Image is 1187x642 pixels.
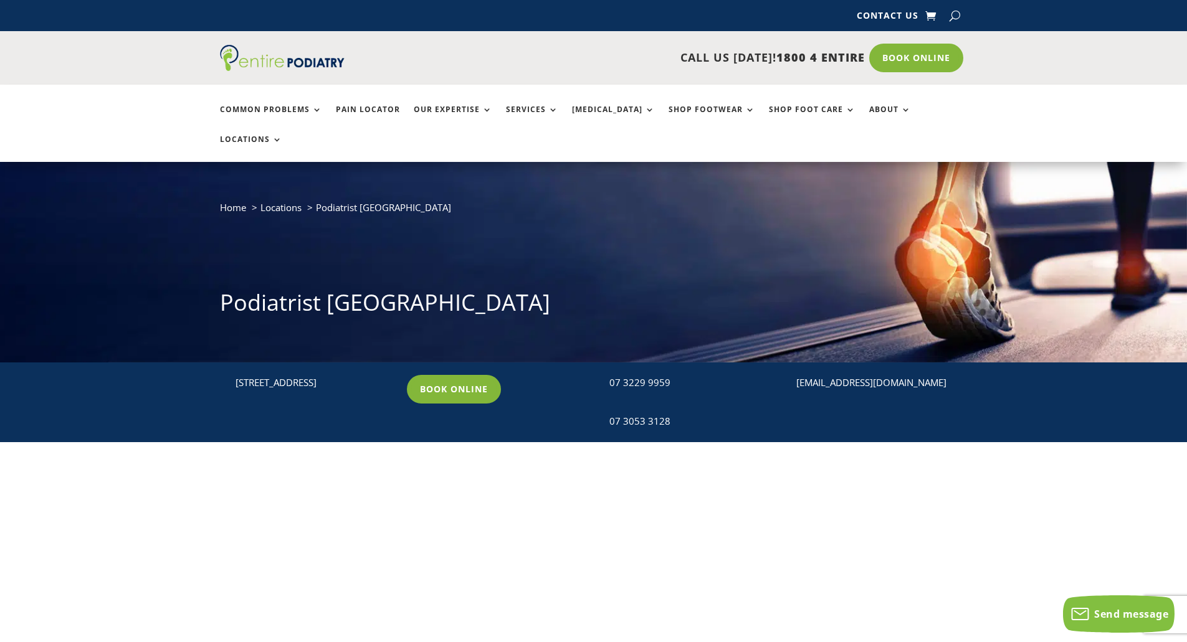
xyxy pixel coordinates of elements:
div: 07 3053 3128 [609,413,770,430]
a: Locations [220,135,282,162]
p: [STREET_ADDRESS] [236,375,396,391]
a: Shop Footwear [669,105,755,132]
p: CALL US [DATE]! [393,50,865,66]
a: Common Problems [220,105,322,132]
a: Our Expertise [414,105,492,132]
a: About [869,105,911,132]
a: Shop Foot Care [769,105,856,132]
button: Send message [1063,595,1175,633]
a: Locations [260,201,302,214]
a: [EMAIL_ADDRESS][DOMAIN_NAME] [796,376,946,389]
span: Send message [1094,607,1168,621]
span: Podiatrist [GEOGRAPHIC_DATA] [316,201,451,214]
span: 1800 4 ENTIRE [776,50,865,65]
a: Book Online [869,44,963,72]
h1: Podiatrist [GEOGRAPHIC_DATA] [220,287,968,324]
img: logo (1) [220,45,345,71]
div: 07 3229 9959 [609,375,770,391]
a: Book Online [407,375,501,404]
nav: breadcrumb [220,199,968,225]
a: Pain Locator [336,105,400,132]
a: [MEDICAL_DATA] [572,105,655,132]
a: Contact Us [857,11,918,25]
a: Services [506,105,558,132]
a: Home [220,201,246,214]
a: Entire Podiatry [220,61,345,73]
